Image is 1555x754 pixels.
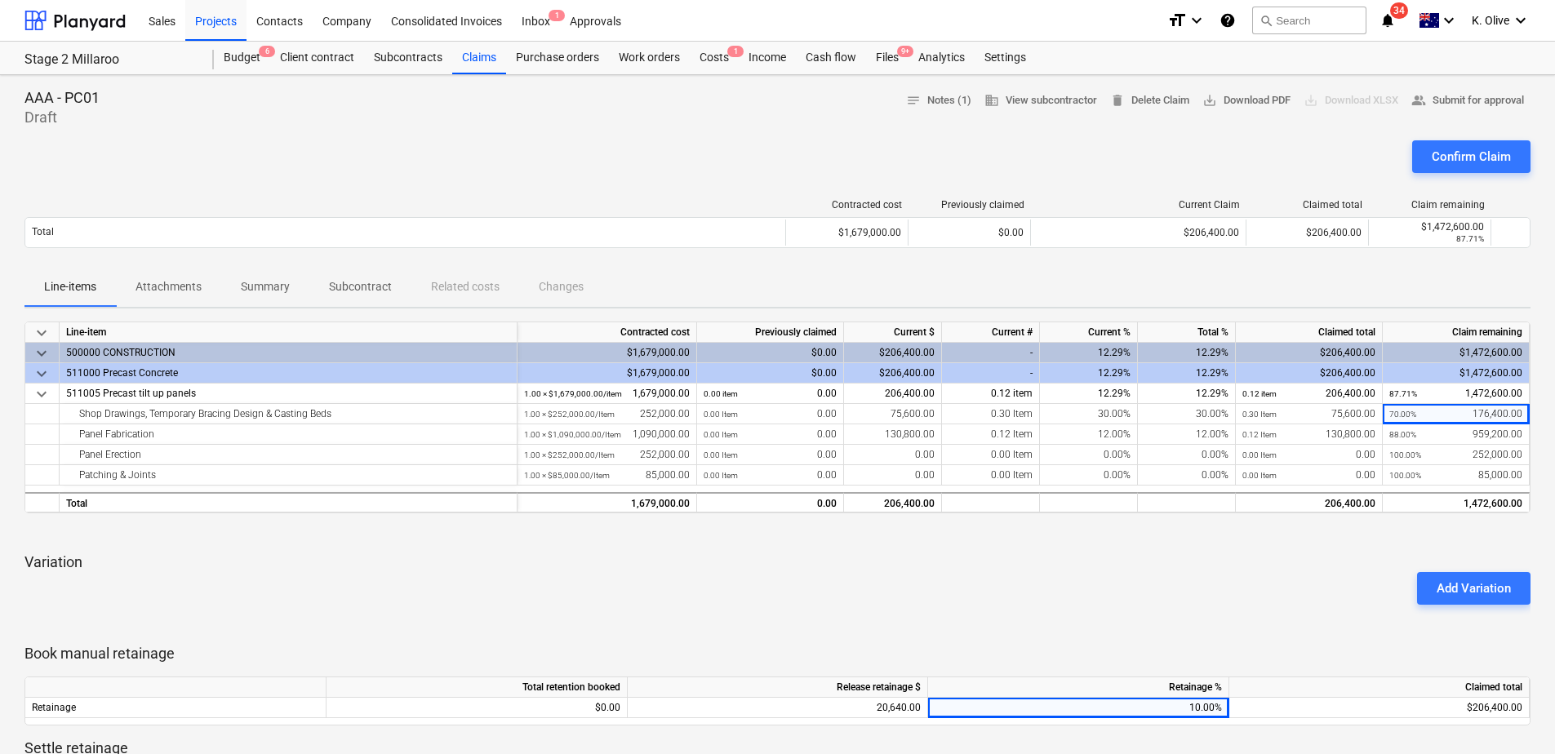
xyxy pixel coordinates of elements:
div: Panel Erection [66,445,510,465]
div: $206,400.00 [844,343,942,363]
div: Current Claim [1037,199,1240,211]
div: 85,000.00 [524,465,690,486]
span: K. Olive [1472,14,1509,27]
div: Current # [942,322,1040,343]
span: keyboard_arrow_down [32,323,51,343]
small: 100.00% [1389,471,1421,480]
small: 1.00 × $252,000.00 / Item [524,450,615,459]
p: AAA - PC01 [24,88,100,108]
div: 10.00% [928,698,1229,718]
div: $206,400.00 [1236,363,1383,384]
p: Book manual retainage [24,644,1531,663]
span: business [984,93,999,108]
button: Add Variation [1417,572,1531,605]
small: 0.00 Item [704,450,738,459]
div: 0.00 [844,465,942,486]
a: Budget6 [214,42,270,74]
div: 252,000.00 [524,445,690,465]
span: 1 [727,46,744,57]
button: Download PDF [1196,88,1297,113]
div: $1,472,600.00 [1383,343,1530,363]
a: Cash flow [796,42,866,74]
small: 1.00 × $1,679,000.00 / item [524,389,622,398]
div: Confirm Claim [1432,146,1511,167]
div: 252,000.00 [1389,445,1522,465]
div: 30.00% [1040,404,1138,424]
div: Total [60,492,518,512]
div: 0.30 Item [942,404,1040,424]
span: keyboard_arrow_down [32,364,51,384]
div: $1,679,000.00 [518,343,697,363]
div: 75,600.00 [844,404,942,424]
i: keyboard_arrow_down [1511,11,1531,30]
div: 959,200.00 [1389,424,1522,445]
small: 1.00 × $1,090,000.00 / Item [524,430,621,439]
div: Previously claimed [915,199,1024,211]
div: 0.00 [704,404,837,424]
i: Knowledge base [1220,11,1236,30]
div: $1,679,000.00 [518,363,697,384]
div: 130,800.00 [844,424,942,445]
div: 1,679,000.00 [524,384,690,404]
span: Delete Claim [1110,91,1189,110]
div: $0.00 [327,698,628,718]
small: 100.00% [1389,450,1421,459]
div: 0.00 [1242,445,1375,465]
i: keyboard_arrow_down [1439,11,1459,30]
div: Income [739,42,796,74]
small: 1.00 × $85,000.00 / Item [524,471,610,480]
small: 0.00 Item [704,430,738,439]
div: Release retainage $ [628,677,928,698]
div: 0.00 [704,465,837,486]
small: 1.00 × $252,000.00 / Item [524,410,615,419]
p: Subcontract [329,278,392,295]
div: 0.00% [1040,445,1138,465]
small: 0.30 Item [1242,410,1277,419]
div: $0.00 [697,343,844,363]
div: Current $ [844,322,942,343]
small: 87.71% [1389,389,1417,398]
div: - [942,343,1040,363]
div: Add Variation [1437,578,1511,599]
div: Total retention booked [327,677,628,698]
small: 0.00 Item [704,410,738,419]
div: 206,400.00 [1242,384,1375,404]
p: Draft [24,108,100,127]
div: 12.29% [1138,363,1236,384]
i: format_size [1167,11,1187,30]
div: Files [866,42,909,74]
div: Claims [452,42,506,74]
div: 12.00% [1040,424,1138,445]
div: $206,400.00 [1236,343,1383,363]
div: 85,000.00 [1389,465,1522,486]
span: save_alt [1202,93,1217,108]
div: 12.29% [1040,343,1138,363]
div: 1,679,000.00 [524,494,690,514]
div: 0.00% [1040,465,1138,486]
a: Client contract [270,42,364,74]
div: Claim remaining [1383,322,1530,343]
a: Settings [975,42,1036,74]
span: notes [906,93,921,108]
div: $0.00 [697,363,844,384]
div: Retainage [25,698,327,718]
div: 0.00% [1138,465,1236,486]
i: notifications [1380,11,1396,30]
a: Purchase orders [506,42,609,74]
div: 511005 Precast tilt up panels [66,384,510,404]
small: 0.00 item [704,389,738,398]
div: Claim remaining [1375,199,1485,211]
div: 500000 CONSTRUCTION [66,343,510,363]
div: 0.00 Item [942,445,1040,465]
div: $1,472,600.00 [1375,221,1484,233]
div: 20,640.00 [634,698,921,718]
div: 511000 Precast Concrete [66,363,510,384]
div: $206,400.00 [844,363,942,384]
div: Claimed total [1229,677,1530,698]
div: 0.12 item [942,384,1040,404]
div: Shop Drawings, Temporary Bracing Design & Casting Beds [66,404,510,424]
a: Subcontracts [364,42,452,74]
